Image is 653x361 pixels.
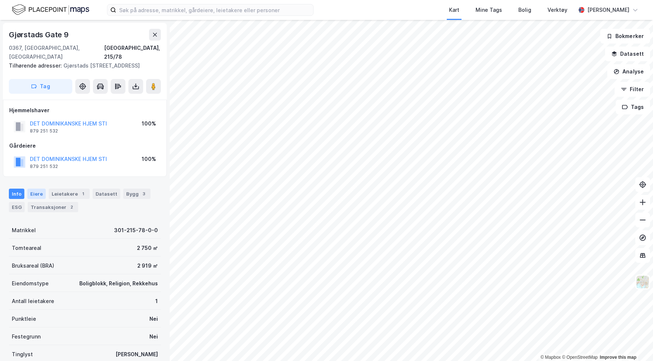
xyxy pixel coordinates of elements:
[93,189,120,199] div: Datasett
[9,141,160,150] div: Gårdeiere
[149,332,158,341] div: Nei
[9,106,160,115] div: Hjemmelshaver
[616,326,653,361] iframe: Chat Widget
[123,189,151,199] div: Bygg
[600,29,650,44] button: Bokmerker
[30,128,58,134] div: 879 251 532
[137,261,158,270] div: 2 919 ㎡
[142,119,156,128] div: 100%
[12,261,54,270] div: Bruksareal (BRA)
[547,6,567,14] div: Verktøy
[116,4,313,16] input: Søk på adresse, matrikkel, gårdeiere, leietakere eller personer
[68,203,75,211] div: 2
[9,79,72,94] button: Tag
[9,202,25,212] div: ESG
[12,297,54,306] div: Antall leietakere
[114,226,158,235] div: 301-215-78-0-0
[9,62,63,69] span: Tilhørende adresser:
[636,275,650,289] img: Z
[9,61,155,70] div: Gjørstads [STREET_ADDRESS]
[562,355,598,360] a: OpenStreetMap
[9,189,24,199] div: Info
[137,244,158,252] div: 2 750 ㎡
[518,6,531,14] div: Bolig
[449,6,459,14] div: Kart
[587,6,629,14] div: [PERSON_NAME]
[30,164,58,169] div: 879 251 532
[616,326,653,361] div: Kontrollprogram for chat
[79,190,87,197] div: 1
[616,100,650,114] button: Tags
[12,3,89,16] img: logo.f888ab2527a4732fd821a326f86c7f29.svg
[155,297,158,306] div: 1
[140,190,148,197] div: 3
[9,29,70,41] div: Gjørstads Gate 9
[607,64,650,79] button: Analyse
[605,47,650,61] button: Datasett
[600,355,636,360] a: Improve this map
[142,155,156,164] div: 100%
[540,355,561,360] a: Mapbox
[12,314,36,323] div: Punktleie
[149,314,158,323] div: Nei
[104,44,161,61] div: [GEOGRAPHIC_DATA], 215/78
[615,82,650,97] button: Filter
[476,6,502,14] div: Mine Tags
[12,332,41,341] div: Festegrunn
[12,279,49,288] div: Eiendomstype
[12,244,41,252] div: Tomteareal
[27,189,46,199] div: Eiere
[49,189,90,199] div: Leietakere
[115,350,158,359] div: [PERSON_NAME]
[28,202,78,212] div: Transaksjoner
[79,279,158,288] div: Boligblokk, Religion, Rekkehus
[12,350,33,359] div: Tinglyst
[9,44,104,61] div: 0367, [GEOGRAPHIC_DATA], [GEOGRAPHIC_DATA]
[12,226,36,235] div: Matrikkel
